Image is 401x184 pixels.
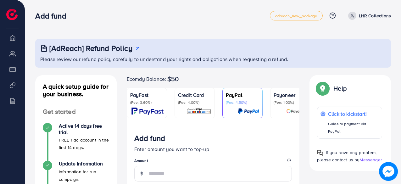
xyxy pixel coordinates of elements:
a: LHR Collections [346,12,391,20]
h4: Get started [35,108,117,116]
p: LHR Collections [359,12,391,20]
p: Click to kickstart! [328,110,379,118]
h4: Active 14 days free trial [59,123,109,135]
p: PayFast [130,91,164,99]
p: Guide to payment via PayPal [328,120,379,135]
p: Help [333,85,347,92]
h3: Add fund [134,134,165,143]
p: (Fee: 4.00%) [178,100,211,105]
p: Please review our refund policy carefully to understand your rights and obligations when requesti... [40,55,387,63]
img: card [286,108,307,115]
p: FREE 1 ad account in the first 14 days. [59,136,109,151]
p: (Fee: 3.60%) [130,100,164,105]
h3: [AdReach] Refund Policy [49,44,132,53]
p: Information for run campaign. [59,168,109,183]
span: $50 [167,75,179,83]
h4: Update Information [59,161,109,167]
img: card [238,108,259,115]
img: image [379,162,398,181]
img: card [131,108,164,115]
span: If you have any problem, please contact us by [317,149,376,163]
span: adreach_new_package [275,14,317,18]
img: logo [6,9,18,20]
img: card [187,108,211,115]
a: adreach_new_package [270,11,323,20]
p: PayPal [226,91,259,99]
p: Enter amount you want to top-up [134,145,292,153]
h4: A quick setup guide for your business. [35,83,117,98]
li: Active 14 days free trial [35,123,117,161]
img: Popup guide [317,83,328,94]
p: (Fee: 1.00%) [274,100,307,105]
span: Messenger [359,157,382,163]
p: Payoneer [274,91,307,99]
h3: Add fund [35,11,71,20]
span: Ecomdy Balance: [127,75,166,83]
p: (Fee: 4.50%) [226,100,259,105]
legend: Amount [134,158,292,166]
p: Credit Card [178,91,211,99]
img: Popup guide [317,150,323,156]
